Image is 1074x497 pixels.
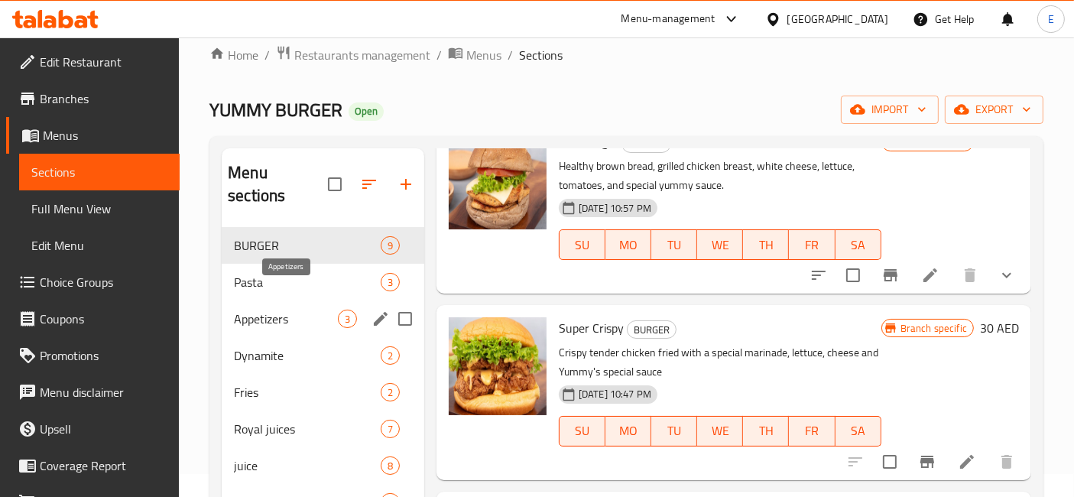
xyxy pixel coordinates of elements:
button: TH [743,416,789,447]
button: delete [988,443,1025,480]
span: TU [657,234,691,256]
span: 3 [339,312,356,326]
button: show more [988,257,1025,294]
a: Restaurants management [276,45,430,65]
div: juice8 [222,447,424,484]
a: Edit Restaurant [6,44,180,80]
div: items [381,456,400,475]
li: / [508,46,513,64]
span: Coverage Report [40,456,167,475]
img: Diet Burger [449,132,547,229]
div: [GEOGRAPHIC_DATA] [787,11,888,28]
button: TU [651,229,697,260]
span: Coupons [40,310,167,328]
a: Coverage Report [6,447,180,484]
div: items [338,310,357,328]
span: [DATE] 10:47 PM [573,387,657,401]
img: Super Crispy [449,317,547,415]
a: Upsell [6,411,180,447]
span: Sort sections [351,166,388,203]
span: [DATE] 10:57 PM [573,201,657,216]
button: Branch-specific-item [872,257,909,294]
span: export [957,100,1031,119]
span: Edit Restaurant [40,53,167,71]
a: Sections [19,154,180,190]
button: sort-choices [800,257,837,294]
span: Menu disclaimer [40,383,167,401]
span: SU [566,234,599,256]
li: / [264,46,270,64]
span: Edit Menu [31,236,167,255]
p: Healthy brown bread, grilled chicken breast, white cheese, lettuce, tomatoes, and special yummy s... [559,157,881,195]
button: FR [789,229,835,260]
button: TH [743,229,789,260]
div: BURGER [627,320,677,339]
span: E [1048,11,1054,28]
span: 2 [381,349,399,363]
h6: 30 AED [980,132,1019,153]
a: Home [209,46,258,64]
span: SA [842,420,875,442]
span: Select to update [837,259,869,291]
div: items [381,420,400,438]
a: Menu disclaimer [6,374,180,411]
h6: 30 AED [980,317,1019,339]
span: Dynamite [234,346,381,365]
span: MO [612,234,645,256]
span: SU [566,420,599,442]
span: Branch specific [894,321,973,336]
div: BURGER9 [222,227,424,264]
button: SA [836,416,881,447]
div: Pasta3 [222,264,424,300]
span: Upsell [40,420,167,438]
span: TH [749,234,783,256]
span: Select all sections [319,168,351,200]
div: items [381,236,400,255]
span: juice [234,456,381,475]
div: Fries [234,383,381,401]
span: TH [749,420,783,442]
span: Choice Groups [40,273,167,291]
span: WE [703,420,737,442]
span: Branches [40,89,167,108]
span: YUMMY BURGER [209,93,342,127]
a: Menus [6,117,180,154]
div: Dynamite2 [222,337,424,374]
li: / [436,46,442,64]
div: Appetizers3edit [222,300,424,337]
span: TU [657,420,691,442]
button: SU [559,416,605,447]
div: Royal juices [234,420,381,438]
span: BURGER [234,236,381,255]
button: edit [369,307,392,330]
span: Promotions [40,346,167,365]
button: WE [697,229,743,260]
span: Sections [31,163,167,181]
span: import [853,100,926,119]
div: Royal juices7 [222,411,424,447]
span: WE [703,234,737,256]
span: Menus [466,46,501,64]
p: Crispy tender chicken fried with a special marinade, lettuce, cheese and Yummy's special sauce [559,343,881,382]
span: 3 [381,275,399,290]
span: MO [612,420,645,442]
span: 2 [381,385,399,400]
span: 9 [381,239,399,253]
div: Open [349,102,384,121]
span: SA [842,234,875,256]
a: Coupons [6,300,180,337]
button: WE [697,416,743,447]
button: TU [651,416,697,447]
svg: Show Choices [998,266,1016,284]
span: Sections [519,46,563,64]
a: Edit Menu [19,227,180,264]
button: delete [952,257,988,294]
span: Pasta [234,273,381,291]
h2: Menu sections [228,161,328,207]
span: FR [795,420,829,442]
a: Choice Groups [6,264,180,300]
span: Super Crispy [559,317,624,339]
button: import [841,96,939,124]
